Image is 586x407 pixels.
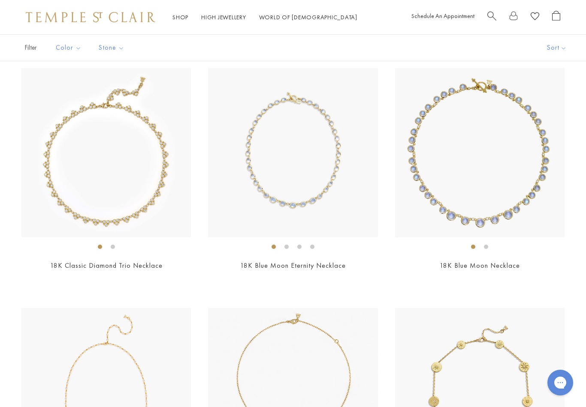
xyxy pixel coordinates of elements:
[411,12,474,20] a: Schedule An Appointment
[201,13,246,21] a: High JewelleryHigh Jewellery
[50,261,163,270] a: 18K Classic Diamond Trio Necklace
[94,42,131,53] span: Stone
[531,11,539,24] a: View Wishlist
[240,261,346,270] a: 18K Blue Moon Eternity Necklace
[552,11,560,24] a: Open Shopping Bag
[440,261,520,270] a: 18K Blue Moon Necklace
[259,13,357,21] a: World of [DEMOGRAPHIC_DATA]World of [DEMOGRAPHIC_DATA]
[208,68,378,237] img: N14145-BMOVGR18
[92,38,131,57] button: Stone
[543,367,577,398] iframe: Gorgias live chat messenger
[395,68,565,237] img: 18K Blue Moon Necklace
[487,11,496,24] a: Search
[49,38,88,57] button: Color
[26,12,155,22] img: Temple St. Clair
[21,68,191,237] img: 18K Classic Diamond Trio Necklace
[51,42,88,53] span: Color
[172,13,188,21] a: ShopShop
[528,35,586,61] button: Show sort by
[172,12,357,23] nav: Main navigation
